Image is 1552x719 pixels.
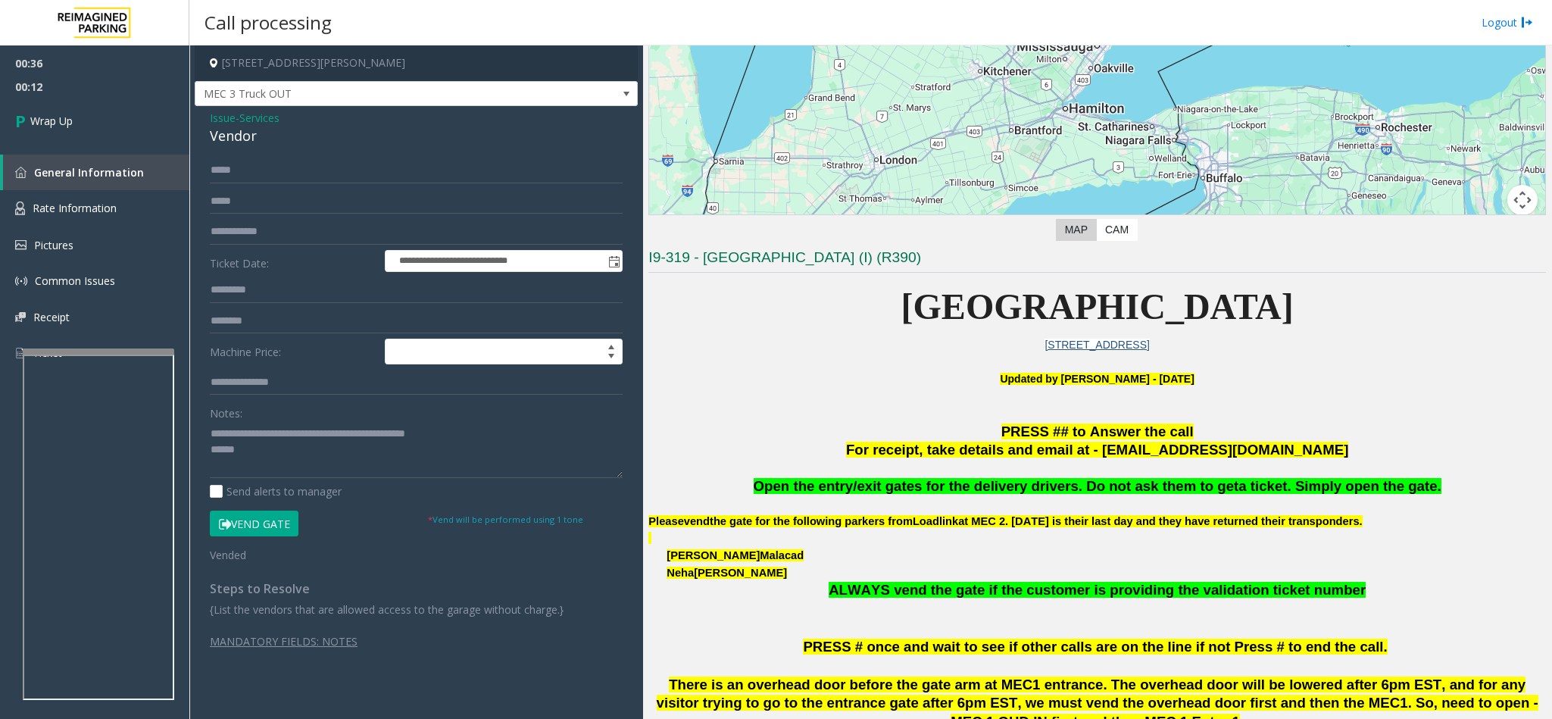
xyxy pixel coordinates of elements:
span: Malacad [760,549,804,562]
button: Map camera controls [1507,185,1538,215]
span: Pictures [34,238,73,252]
label: Notes: [210,400,242,421]
span: the gate for the following parkers from [710,515,913,527]
p: {List the vendors that are allowed access to the garage without charge.} [210,602,623,617]
label: Map [1056,219,1097,241]
span: Ticket [33,345,62,360]
a: General Information [3,155,189,190]
img: 'icon' [15,240,27,250]
img: logout [1521,14,1533,30]
span: MANDATORY FIELDS: NOTES [210,634,358,649]
span: Increase value [601,339,622,352]
img: 'icon' [15,275,27,287]
span: a ticket. Simply open the gate. [1238,478,1441,494]
a: Open this area in Google Maps (opens a new window) [653,214,703,233]
span: Please [648,515,683,527]
div: Vendor [210,126,623,146]
span: vend [684,515,710,528]
img: 'icon' [15,346,25,360]
span: PRESS ## to Answer the call [1001,424,1194,439]
a: [STREET_ADDRESS] [1045,339,1149,351]
span: ALWAYS vend the gate if the customer is providing the validation ticket number [829,582,1366,598]
span: MEC 3 Truck OUT [195,82,549,106]
label: Send alerts to manager [210,483,342,499]
a: Logout [1482,14,1533,30]
label: Machine Price: [206,339,381,364]
span: For receipt, take details and email at - [EMAIL_ADDRESS][DOMAIN_NAME] [846,442,1348,458]
span: Decrease value [601,352,622,364]
span: Toggle popup [605,251,622,272]
label: Ticket Date: [206,250,381,273]
img: 'icon' [15,312,26,322]
span: Open the entry/exit gates for the delivery drivers. Do not ask them to get [754,478,1239,494]
small: Vend will be performed using 1 tone [428,514,583,525]
span: PRESS # once and wait to see if other calls are on the line if not Press # to end the call. [803,639,1387,655]
span: General Information [34,165,144,180]
span: Issue [210,110,236,126]
span: Vended [210,548,246,562]
span: [GEOGRAPHIC_DATA] [901,286,1294,327]
label: CAM [1096,219,1138,241]
h4: Steps to Resolve [210,582,623,596]
h4: [STREET_ADDRESS][PERSON_NAME] [195,45,638,81]
img: 'icon' [15,167,27,178]
img: 'icon' [15,202,25,215]
span: Loadlink [913,515,958,528]
h3: Call processing [197,4,339,41]
span: Receipt [33,310,70,324]
span: Rate Information [33,201,117,215]
h3: I9-319 - [GEOGRAPHIC_DATA] (I) (R390) [648,248,1546,273]
span: Common Issues [35,274,115,288]
span: at MEC 2. [DATE] is their last day and they have returned their transponders. [958,515,1362,527]
span: - [236,111,279,125]
span: [PERSON_NAME] [694,567,787,580]
span: [PERSON_NAME] [667,549,760,561]
button: Vend Gate [210,511,298,536]
b: Updated by [PERSON_NAME] - [DATE] [1000,373,1194,385]
span: Services [239,110,279,126]
span: Neha [667,567,694,579]
span: Wrap Up [30,113,73,129]
img: Google [653,214,703,233]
